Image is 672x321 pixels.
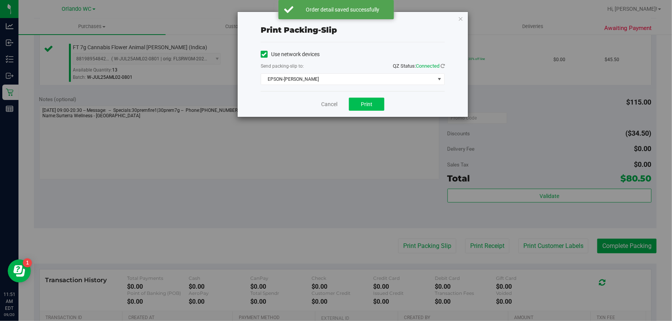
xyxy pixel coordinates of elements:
[393,63,445,69] span: QZ Status:
[435,74,444,85] span: select
[261,63,304,70] label: Send packing-slip to:
[321,100,337,108] a: Cancel
[349,98,384,111] button: Print
[261,25,337,35] span: Print packing-slip
[8,259,31,283] iframe: Resource center
[23,258,32,268] iframe: Resource center unread badge
[298,6,388,13] div: Order detail saved successfully
[361,101,372,107] span: Print
[261,50,320,58] label: Use network devices
[416,63,439,69] span: Connected
[261,74,435,85] span: EPSON-[PERSON_NAME]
